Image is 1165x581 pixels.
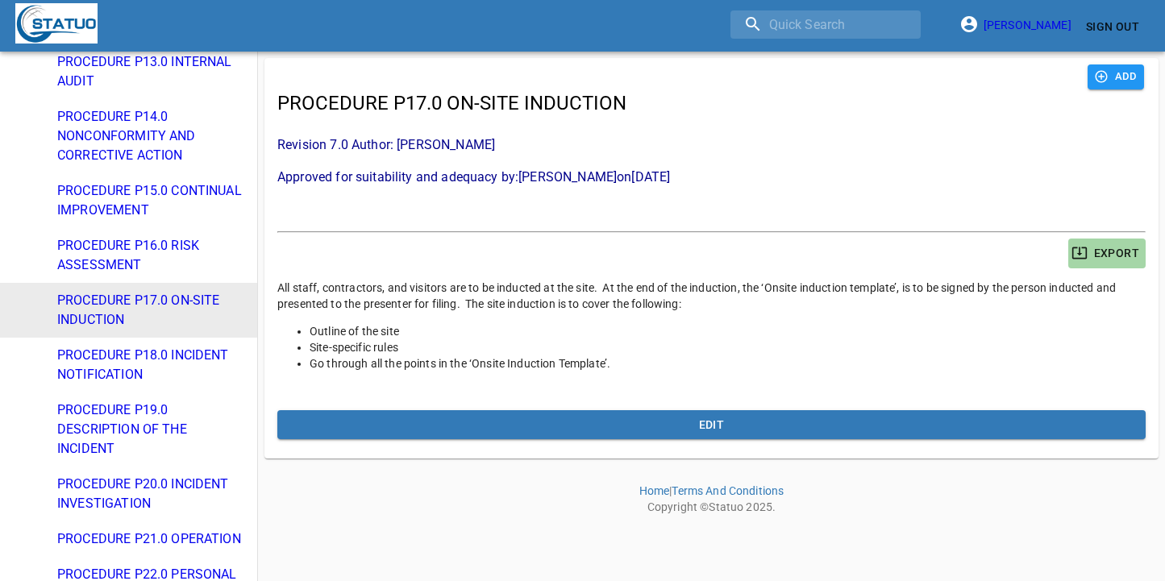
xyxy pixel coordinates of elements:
span: PROCEDURE P13.0 INTERNAL AUDIT [57,52,244,91]
a: Home [639,484,670,497]
button: EDIT [277,410,1146,440]
button: Sign Out [1080,12,1146,42]
a: Terms And Conditions [672,484,784,497]
span: PROCEDURE P16.0 RISK ASSESSMENT [57,236,244,275]
span: PROCEDURE P14.0 NONCONFORMITY AND CORRECTIVE ACTION [57,107,244,165]
p: Revision 7.0 Author: [PERSON_NAME] [277,135,1088,155]
li: Site-specific rules [310,339,1146,355]
button: EXPORT [1068,239,1146,268]
p: | Copyright © 2025 . [264,459,1159,515]
span: PROCEDURE P21.0 OPERATION [57,529,244,549]
p: Approved for suitability and adequacy by: [PERSON_NAME] on [DATE] [277,168,1088,187]
span: EXPORT [1075,243,1139,264]
span: EDIT [290,415,1133,435]
input: search [730,10,921,39]
span: Sign Out [1086,17,1139,37]
a: Statuo [709,500,743,513]
p: PROCEDURE P17.0 ON-SITE INDUCTION [277,90,1088,116]
span: PROCEDURE P17.0 ON-SITE INDUCTION [57,291,244,330]
button: ADD [1088,64,1144,89]
img: Statuo [15,3,98,44]
span: PROCEDURE P20.0 INCIDENT INVESTIGATION [57,475,244,513]
li: Outline of the site [310,323,1146,339]
span: ADD [1096,68,1136,86]
span: PROCEDURE P19.0 DESCRIPTION OF THE INCIDENT [57,400,244,459]
span: PROCEDURE P15.0 CONTINUAL IMPROVEMENT [57,181,244,220]
span: PROCEDURE P18.0 INCIDENT NOTIFICATION [57,346,244,384]
p: All staff, contractors, and visitors are to be inducted at the site. At the end of the induction,... [277,280,1146,312]
li: Go through all the points in the ‘Onsite Induction Template’. [310,355,1146,371]
a: [PERSON_NAME] [964,19,1080,31]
